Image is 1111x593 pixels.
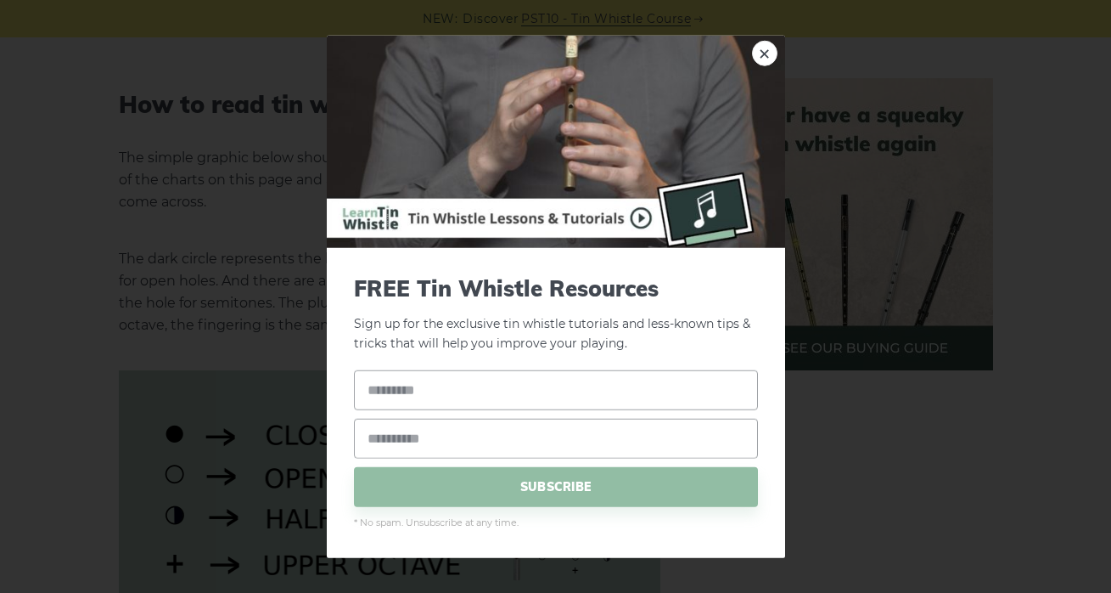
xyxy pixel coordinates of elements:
img: Tin Whistle Buying Guide Preview [327,36,785,248]
p: Sign up for the exclusive tin whistle tutorials and less-known tips & tricks that will help you i... [354,275,758,353]
span: * No spam. Unsubscribe at any time. [354,515,758,530]
a: × [752,41,777,66]
span: SUBSCRIBE [354,466,758,506]
span: FREE Tin Whistle Resources [354,275,758,302]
